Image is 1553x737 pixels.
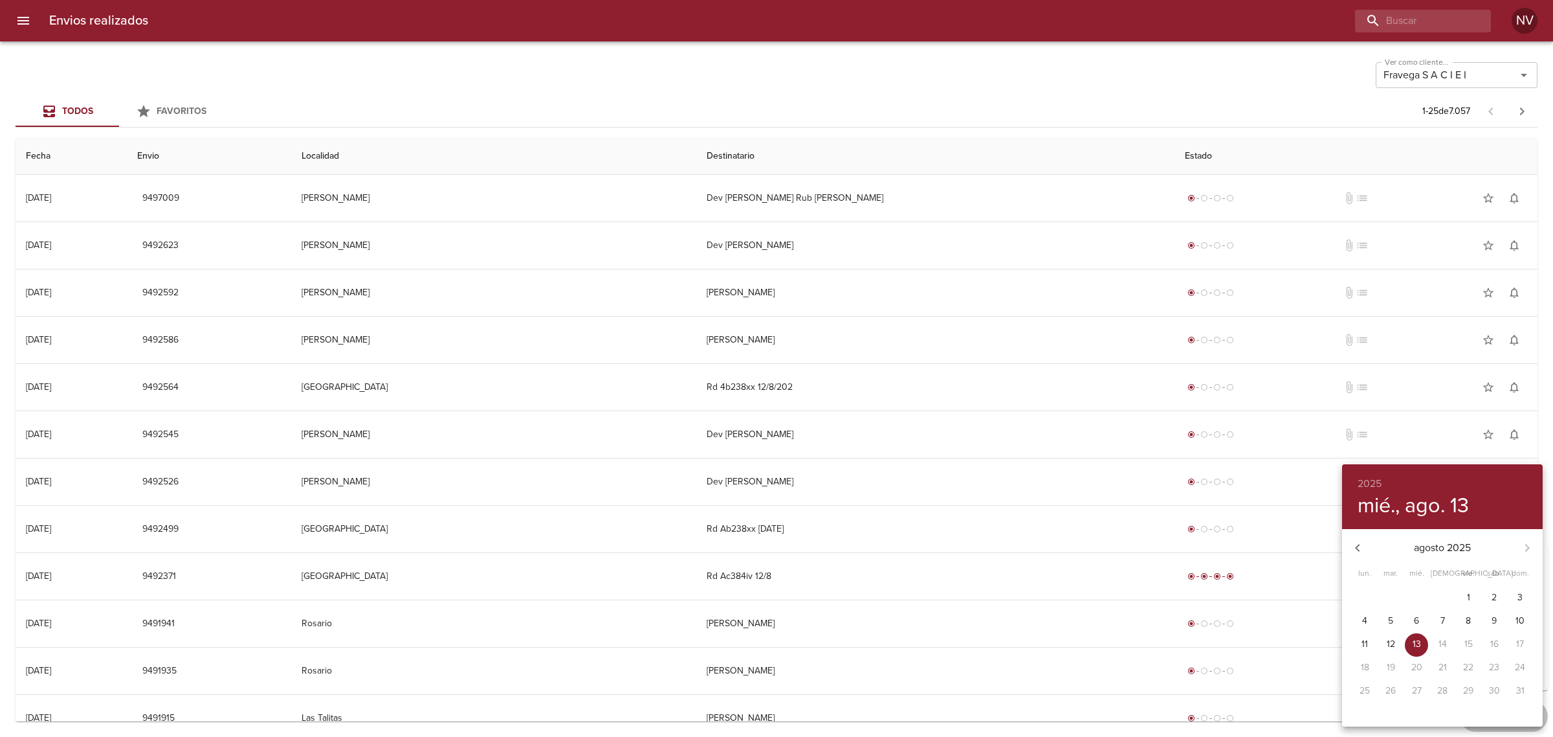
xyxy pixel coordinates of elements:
span: vie. [1457,567,1480,580]
p: 12 [1387,638,1395,651]
span: sáb. [1482,567,1506,580]
button: 6 [1405,610,1428,633]
p: 1 [1467,591,1470,604]
button: 12 [1379,633,1402,657]
p: 13 [1413,638,1421,651]
button: 5 [1379,610,1402,633]
button: 11 [1353,633,1376,657]
span: lun. [1353,567,1376,580]
p: 7 [1440,615,1445,628]
span: mié. [1405,567,1428,580]
button: 7 [1431,610,1454,633]
button: 13 [1405,633,1428,657]
button: 10 [1508,610,1532,633]
span: [DEMOGRAPHIC_DATA]. [1431,567,1454,580]
button: 9 [1482,610,1506,633]
button: 1 [1457,587,1480,610]
p: 4 [1362,615,1367,628]
p: 5 [1388,615,1393,628]
button: 2025 [1358,475,1382,493]
button: mié., ago. 13 [1358,493,1469,519]
button: 3 [1508,587,1532,610]
p: 10 [1515,615,1525,628]
button: 8 [1457,610,1480,633]
p: agosto 2025 [1373,540,1512,556]
p: 9 [1492,615,1497,628]
span: mar. [1379,567,1402,580]
p: 8 [1466,615,1471,628]
span: dom. [1508,567,1532,580]
button: 4 [1353,610,1376,633]
button: 2 [1482,587,1506,610]
p: 11 [1361,638,1368,651]
p: 6 [1414,615,1419,628]
p: 2 [1492,591,1497,604]
p: 3 [1517,591,1523,604]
